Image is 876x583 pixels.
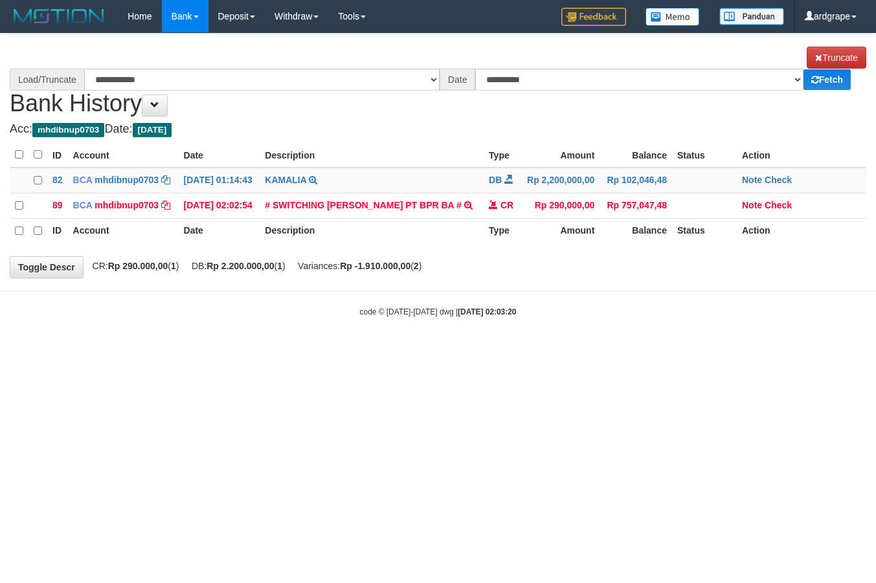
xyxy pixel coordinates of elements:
[520,142,600,168] th: Amount
[719,8,784,25] img: panduan.png
[489,175,502,185] span: DB
[520,218,600,243] th: Amount
[179,168,260,193] td: [DATE] 01:14:43
[765,200,792,210] a: Check
[260,218,484,243] th: Description
[500,200,513,210] span: CR
[484,218,520,243] th: Type
[32,123,104,137] span: mhdibnup0703
[86,261,422,271] span: CR: ( ) DB: ( ) Variances: ( )
[52,175,63,185] span: 82
[742,200,762,210] a: Note
[133,123,172,137] span: [DATE]
[484,142,520,168] th: Type
[73,175,93,185] span: BCA
[561,8,626,26] img: Feedback.jpg
[277,261,282,271] strong: 1
[600,193,672,218] td: Rp 757,047,48
[95,175,159,185] a: mhdibnup0703
[108,261,168,271] strong: Rp 290.000,00
[10,69,84,91] div: Load/Truncate
[179,142,260,168] th: Date
[765,175,792,185] a: Check
[600,218,672,243] th: Balance
[520,168,600,193] td: Rp 2,200,000,00
[646,8,700,26] img: Button%20Memo.svg
[207,261,274,271] strong: Rp 2.200.000,00
[10,47,866,116] h1: Bank History
[360,307,517,316] small: code © [DATE]-[DATE] dwg |
[179,193,260,218] td: [DATE] 02:02:54
[179,218,260,243] th: Date
[47,218,68,243] th: ID
[520,193,600,218] td: Rp 290,000,00
[672,218,737,243] th: Status
[68,218,179,243] th: Account
[807,47,866,69] a: Truncate
[265,175,306,185] a: KAMALIA
[260,142,484,168] th: Description
[265,200,462,210] a: # SWITCHING [PERSON_NAME] PT BPR BA #
[47,142,68,168] th: ID
[600,168,672,193] td: Rp 102,046,48
[52,200,63,210] span: 89
[737,218,866,243] th: Action
[672,142,737,168] th: Status
[68,142,179,168] th: Account
[737,142,866,168] th: Action
[803,69,851,90] a: Fetch
[458,307,516,316] strong: [DATE] 02:03:20
[340,261,410,271] strong: Rp -1.910.000,00
[10,256,84,278] a: Toggle Descr
[600,142,672,168] th: Balance
[95,200,159,210] a: mhdibnup0703
[73,200,93,210] span: BCA
[10,123,866,136] h4: Acc: Date:
[414,261,419,271] strong: 2
[742,175,762,185] a: Note
[440,69,476,91] div: Date
[171,261,176,271] strong: 1
[10,6,108,26] img: MOTION_logo.png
